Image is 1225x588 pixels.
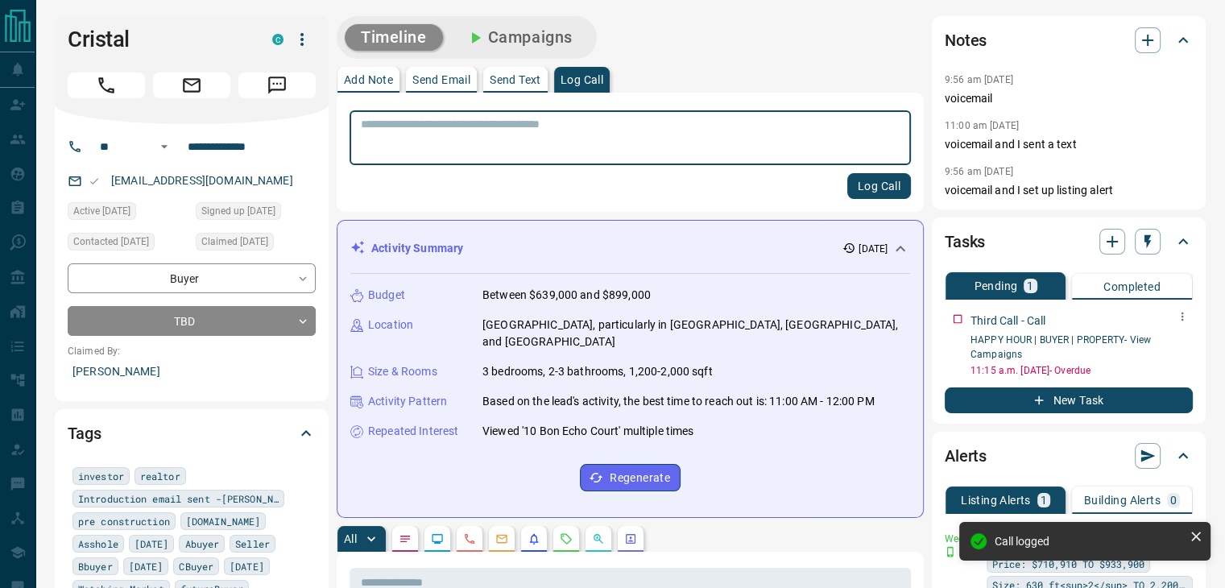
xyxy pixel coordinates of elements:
[560,532,573,545] svg: Requests
[399,532,412,545] svg: Notes
[186,513,260,529] span: [DOMAIN_NAME]
[184,536,219,552] span: Abuyer
[945,387,1193,413] button: New Task
[140,468,180,484] span: realtor
[135,536,169,552] span: [DATE]
[945,546,956,557] svg: Push Notification Only
[111,174,293,187] a: [EMAIL_ADDRESS][DOMAIN_NAME]
[68,414,316,453] div: Tags
[230,558,264,574] span: [DATE]
[196,233,316,255] div: Wed Aug 06 2025
[68,358,316,385] p: [PERSON_NAME]
[196,202,316,225] div: Wed Aug 06 2025
[78,513,170,529] span: pre construction
[961,495,1031,506] p: Listing Alerts
[68,72,145,98] span: Call
[1084,495,1161,506] p: Building Alerts
[368,423,458,440] p: Repeated Interest
[592,532,605,545] svg: Opportunities
[129,558,163,574] span: [DATE]
[272,34,283,45] div: condos.ca
[368,393,447,410] p: Activity Pattern
[463,532,476,545] svg: Calls
[235,536,270,552] span: Seller
[970,363,1193,378] p: 11:15 a.m. [DATE] - Overdue
[68,27,248,52] h1: Cristal
[368,287,405,304] p: Budget
[945,27,987,53] h2: Notes
[368,317,413,333] p: Location
[449,24,589,51] button: Campaigns
[945,443,987,469] h2: Alerts
[344,74,393,85] p: Add Note
[482,423,693,440] p: Viewed '10 Bon Echo Court' multiple times
[201,203,275,219] span: Signed up [DATE]
[78,491,279,507] span: Introduction email sent -[PERSON_NAME]
[68,306,316,336] div: TBD
[1041,495,1047,506] p: 1
[945,120,1019,131] p: 11:00 am [DATE]
[945,532,977,546] p: Weekly
[528,532,540,545] svg: Listing Alerts
[495,532,508,545] svg: Emails
[73,203,130,219] span: Active [DATE]
[945,222,1193,261] div: Tasks
[970,334,1151,360] a: HAPPY HOUR | BUYER | PROPERTY- View Campaigns
[78,468,124,484] span: investor
[945,74,1013,85] p: 9:56 am [DATE]
[89,176,100,187] svg: Email Valid
[482,287,651,304] p: Between $639,000 and $899,000
[580,464,681,491] button: Regenerate
[945,90,1193,107] p: voicemail
[68,202,188,225] div: Wed Aug 06 2025
[371,240,463,257] p: Activity Summary
[431,532,444,545] svg: Lead Browsing Activity
[78,536,118,552] span: Asshole
[68,420,101,446] h2: Tags
[945,21,1193,60] div: Notes
[179,558,213,574] span: CBuyer
[345,24,443,51] button: Timeline
[624,532,637,545] svg: Agent Actions
[73,234,149,250] span: Contacted [DATE]
[970,313,1045,329] p: Third Call - Call
[561,74,603,85] p: Log Call
[847,173,911,199] button: Log Call
[412,74,470,85] p: Send Email
[238,72,316,98] span: Message
[945,437,1193,475] div: Alerts
[344,533,357,545] p: All
[945,229,985,255] h2: Tasks
[859,242,888,256] p: [DATE]
[201,234,268,250] span: Claimed [DATE]
[1103,281,1161,292] p: Completed
[153,72,230,98] span: Email
[945,136,1193,153] p: voicemail and I sent a text
[945,182,1193,199] p: voicemail and I set up listing alert
[350,234,910,263] div: Activity Summary[DATE]
[482,393,875,410] p: Based on the lead's activity, the best time to reach out is: 11:00 AM - 12:00 PM
[995,535,1183,548] div: Call logged
[482,317,910,350] p: [GEOGRAPHIC_DATA], particularly in [GEOGRAPHIC_DATA], [GEOGRAPHIC_DATA], and [GEOGRAPHIC_DATA]
[368,363,437,380] p: Size & Rooms
[155,137,174,156] button: Open
[78,558,113,574] span: Bbuyer
[482,363,713,380] p: 3 bedrooms, 2-3 bathrooms, 1,200-2,000 sqft
[68,263,316,293] div: Buyer
[68,344,316,358] p: Claimed By:
[1170,495,1177,506] p: 0
[974,280,1017,292] p: Pending
[945,166,1013,177] p: 9:56 am [DATE]
[490,74,541,85] p: Send Text
[68,233,188,255] div: Thu Aug 07 2025
[1027,280,1033,292] p: 1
